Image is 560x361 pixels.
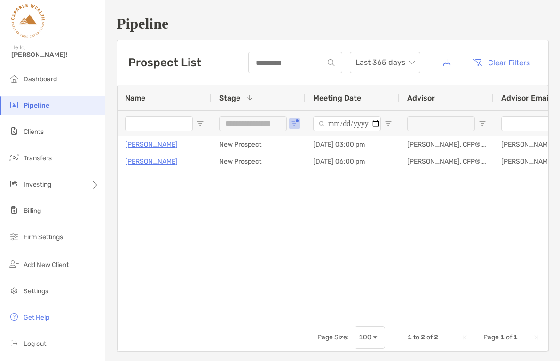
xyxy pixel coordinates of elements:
span: Investing [24,180,51,188]
div: [DATE] 06:00 pm [306,153,400,170]
img: Zoe Logo [11,4,45,38]
span: Get Help [24,314,49,322]
span: Advisor [407,94,435,102]
div: New Prospect [212,153,306,170]
span: Transfers [24,154,52,162]
span: Meeting Date [313,94,361,102]
button: Clear Filters [465,52,537,73]
div: Last Page [533,334,540,341]
span: of [506,333,512,341]
div: Page Size [355,326,385,349]
h1: Pipeline [117,15,549,32]
span: Settings [24,287,48,295]
button: Open Filter Menu [291,120,298,127]
span: 1 [513,333,518,341]
span: Page [483,333,499,341]
img: logout icon [8,337,20,349]
a: [PERSON_NAME] [125,139,178,150]
img: investing icon [8,178,20,189]
input: Name Filter Input [125,116,193,131]
div: [PERSON_NAME], CFP®, CIMA, CEPA [400,136,494,153]
div: Page Size: [317,333,349,341]
span: Advisor Email [501,94,550,102]
img: transfers icon [8,152,20,163]
span: 2 [434,333,438,341]
div: First Page [461,334,468,341]
img: add_new_client icon [8,259,20,270]
button: Open Filter Menu [197,120,204,127]
span: Clients [24,128,44,136]
a: [PERSON_NAME] [125,156,178,167]
span: Pipeline [24,102,49,110]
img: dashboard icon [8,73,20,84]
span: to [413,333,419,341]
span: Stage [219,94,240,102]
span: Log out [24,340,46,348]
img: settings icon [8,285,20,296]
img: get-help icon [8,311,20,322]
span: Last 365 days [355,52,415,73]
span: Dashboard [24,75,57,83]
span: of [426,333,433,341]
img: input icon [328,59,335,66]
img: clients icon [8,126,20,137]
h3: Prospect List [128,56,201,69]
img: firm-settings icon [8,231,20,242]
span: Firm Settings [24,233,63,241]
span: 2 [421,333,425,341]
span: Name [125,94,145,102]
span: Add New Client [24,261,69,269]
div: [PERSON_NAME], CFP®, CIMA, CEPA [400,153,494,170]
div: New Prospect [212,136,306,153]
span: 1 [500,333,505,341]
button: Open Filter Menu [479,120,486,127]
img: billing icon [8,204,20,216]
span: Billing [24,207,41,215]
span: [PERSON_NAME]! [11,51,99,59]
div: Next Page [521,334,529,341]
img: pipeline icon [8,99,20,110]
div: [DATE] 03:00 pm [306,136,400,153]
span: 1 [408,333,412,341]
div: Previous Page [472,334,480,341]
button: Open Filter Menu [385,120,392,127]
input: Meeting Date Filter Input [313,116,381,131]
div: 100 [359,333,371,341]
